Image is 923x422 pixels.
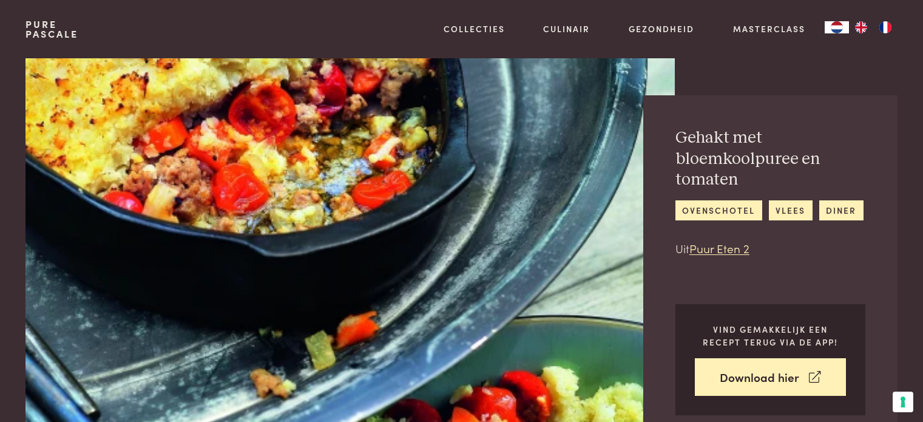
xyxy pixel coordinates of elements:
a: PurePascale [25,19,78,39]
a: NL [825,21,849,33]
a: EN [849,21,873,33]
ul: Language list [849,21,898,33]
a: Culinair [543,22,590,35]
p: Uit [675,240,865,257]
a: Masterclass [733,22,805,35]
a: diner [819,200,864,220]
button: Uw voorkeuren voor toestemming voor trackingtechnologieën [893,392,913,412]
a: Download hier [695,358,846,396]
a: Puur Eten 2 [689,240,749,256]
p: Vind gemakkelijk een recept terug via de app! [695,323,846,348]
a: FR [873,21,898,33]
a: ovenschotel [675,200,762,220]
a: Gezondheid [629,22,694,35]
h2: Gehakt met bloemkoolpuree en tomaten [675,128,865,191]
a: vlees [769,200,813,220]
aside: Language selected: Nederlands [825,21,898,33]
div: Language [825,21,849,33]
a: Collecties [444,22,505,35]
